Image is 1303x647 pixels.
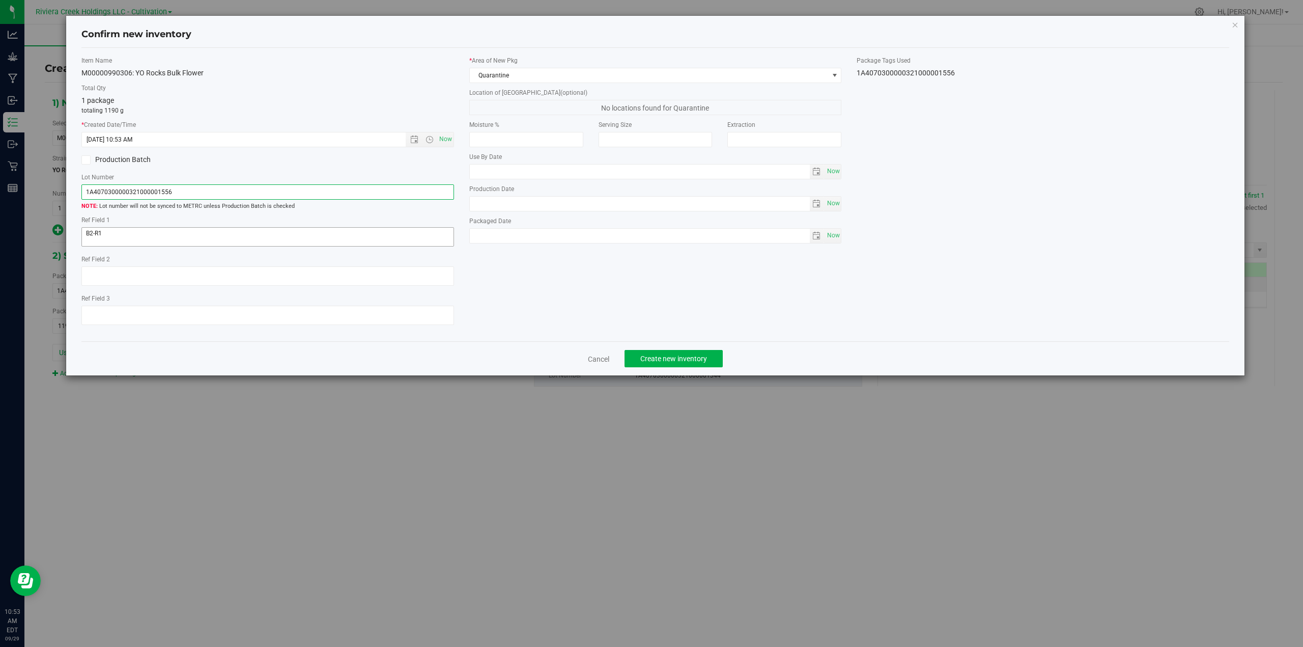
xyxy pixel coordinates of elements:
[824,165,841,179] span: select
[560,89,587,96] span: (optional)
[420,136,438,144] span: Open the time view
[81,294,454,303] label: Ref Field 3
[625,350,723,367] button: Create new inventory
[810,229,825,243] span: select
[81,68,454,78] div: M00000990306: YO Rocks Bulk Flower
[81,28,191,41] h4: Confirm new inventory
[81,106,454,115] p: totaling 1190 g
[469,56,842,65] label: Area of New Pkg
[824,229,841,243] span: select
[81,96,114,104] span: 1 package
[81,120,454,129] label: Created Date/Time
[857,56,1229,65] label: Package Tags Used
[81,56,454,65] label: Item Name
[824,197,841,211] span: select
[810,197,825,211] span: select
[10,565,41,596] iframe: Resource center
[825,228,842,243] span: Set Current date
[727,120,841,129] label: Extraction
[469,100,842,115] span: No locations found for Quarantine
[469,152,842,161] label: Use By Date
[81,202,454,211] span: Lot number will not be synced to METRC unless Production Batch is checked
[406,136,423,144] span: Open the date view
[469,88,842,97] label: Location of [GEOGRAPHIC_DATA]
[81,255,454,264] label: Ref Field 2
[81,215,454,225] label: Ref Field 1
[81,84,454,93] label: Total Qty
[588,354,609,364] a: Cancel
[469,217,842,226] label: Packaged Date
[437,132,454,147] span: Set Current date
[857,68,1229,78] div: 1A4070300000321000001556
[810,165,825,179] span: select
[470,68,829,83] span: Quarantine
[81,154,260,165] label: Production Batch
[81,173,454,182] label: Lot Number
[599,120,713,129] label: Serving Size
[469,184,842,194] label: Production Date
[825,196,842,211] span: Set Current date
[640,355,707,363] span: Create new inventory
[469,120,583,129] label: Moisture %
[825,164,842,179] span: Set Current date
